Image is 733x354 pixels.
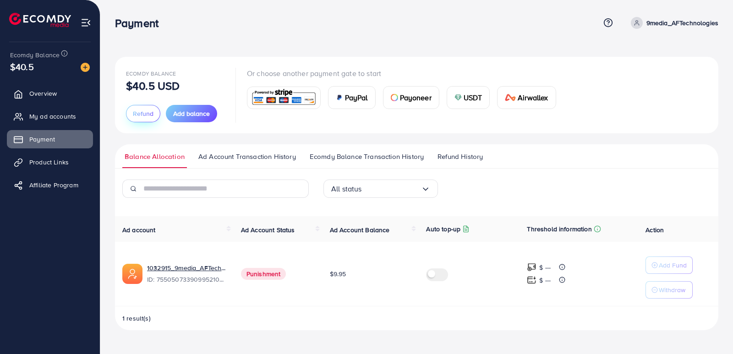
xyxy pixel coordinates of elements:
[518,92,548,103] span: Airwallex
[81,63,90,72] img: image
[464,92,482,103] span: USDT
[646,17,718,28] p: 9media_AFTechnologies
[362,182,421,196] input: Search for option
[241,225,295,234] span: Ad Account Status
[627,17,718,29] a: 9media_AFTechnologies
[247,68,563,79] p: Or choose another payment gate to start
[328,86,376,109] a: cardPayPal
[29,112,76,121] span: My ad accounts
[426,223,460,234] p: Auto top-up
[7,153,93,171] a: Product Links
[122,264,142,284] img: ic-ads-acc.e4c84228.svg
[198,152,296,162] span: Ad Account Transaction History
[694,313,726,347] iframe: Chat
[310,152,424,162] span: Ecomdy Balance Transaction History
[126,105,160,122] button: Refund
[9,13,71,27] img: logo
[645,225,664,234] span: Action
[330,269,346,278] span: $9.95
[250,88,317,108] img: card
[345,92,368,103] span: PayPal
[126,70,176,77] span: Ecomdy Balance
[7,107,93,125] a: My ad accounts
[10,60,34,73] span: $40.5
[29,89,57,98] span: Overview
[7,84,93,103] a: Overview
[173,109,210,118] span: Add balance
[241,268,286,280] span: Punishment
[323,180,438,198] div: Search for option
[29,158,69,167] span: Product Links
[527,223,591,234] p: Threshold information
[438,152,483,162] span: Refund History
[527,262,536,272] img: top-up amount
[7,176,93,194] a: Affiliate Program
[122,314,151,323] span: 1 result(s)
[539,275,551,286] p: $ ---
[247,87,321,109] a: card
[10,50,60,60] span: Ecomdy Balance
[400,92,432,103] span: Payoneer
[645,281,693,299] button: Withdraw
[383,86,439,109] a: cardPayoneer
[147,263,226,284] div: <span class='underline'>1032915_9media_AFTechnologies_1757989637185</span></br>7550507339099521042
[645,256,693,274] button: Add Fund
[29,180,78,190] span: Affiliate Program
[659,260,687,271] p: Add Fund
[29,135,55,144] span: Payment
[539,262,551,273] p: $ ---
[447,86,490,109] a: cardUSDT
[659,284,685,295] p: Withdraw
[126,80,180,91] p: $40.5 USD
[166,105,217,122] button: Add balance
[81,17,91,28] img: menu
[147,263,226,272] a: 1032915_9media_AFTechnologies_1757989637185
[7,130,93,148] a: Payment
[454,94,462,101] img: card
[527,275,536,285] img: top-up amount
[391,94,398,101] img: card
[125,152,185,162] span: Balance Allocation
[147,275,226,284] span: ID: 7550507339099521042
[330,225,390,234] span: Ad Account Balance
[505,94,516,101] img: card
[336,94,343,101] img: card
[122,225,156,234] span: Ad account
[115,16,166,30] h3: Payment
[497,86,556,109] a: cardAirwallex
[133,109,153,118] span: Refund
[331,182,362,196] span: All status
